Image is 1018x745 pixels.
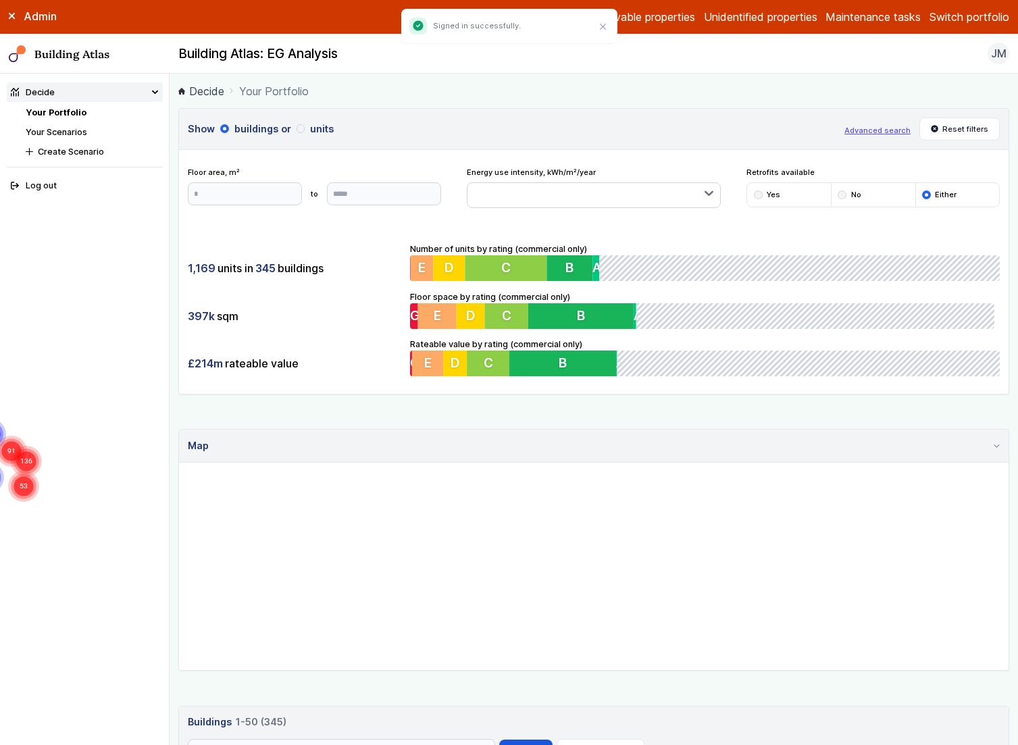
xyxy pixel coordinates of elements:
span: Your Portfolio [239,83,309,99]
span: JM [991,45,1007,61]
button: E [410,255,433,281]
span: C [503,307,512,324]
a: Maintenance tasks [825,9,921,25]
span: 397k [188,309,215,324]
span: G [410,307,420,324]
summary: Decide [7,82,163,102]
button: B [529,303,636,329]
summary: Map [179,430,1009,463]
button: Advanced search [844,125,911,136]
button: E [417,303,457,329]
span: D [444,260,453,276]
p: Signed in successfully. [433,20,521,31]
span: C [501,260,511,276]
a: Your Portfolio [26,107,86,118]
span: E [434,307,441,324]
button: B [546,255,592,281]
button: A [636,303,638,329]
span: B [559,355,567,371]
span: 1,169 [188,261,215,276]
button: Switch portfolio [930,9,1009,25]
h3: Buildings [188,715,1000,729]
button: G [410,303,418,329]
span: D [450,355,459,371]
img: main-0bbd2752.svg [9,45,26,63]
button: JM [988,43,1009,64]
div: units in buildings [188,255,401,281]
span: C [483,355,492,371]
button: Close [594,18,612,36]
div: sqm [188,303,401,329]
div: Floor space by rating (commercial only) [410,290,1000,330]
button: C [465,255,546,281]
form: to [188,182,441,205]
button: D [443,351,467,376]
button: B [509,351,616,376]
button: Log out [7,176,163,196]
h3: Show [188,122,836,136]
span: A [616,355,625,371]
span: B [578,307,586,324]
span: 345 [255,261,276,276]
button: A [616,351,617,376]
span: D [466,307,476,324]
button: C [485,303,529,329]
button: E [411,351,442,376]
h2: Building Atlas: EG Analysis [178,45,338,63]
span: E [424,355,431,371]
span: A [592,260,601,276]
button: C [467,351,509,376]
span: Retrofits available [746,167,1000,178]
a: Decide [178,83,224,99]
div: rateable value [188,351,401,376]
div: Rateable value by rating (commercial only) [410,338,1000,377]
div: Number of units by rating (commercial only) [410,242,1000,282]
span: B [565,260,574,276]
button: A [592,255,599,281]
a: Unresolvable properties [577,9,695,25]
div: Floor area, m² [188,167,441,205]
span: £214m [188,356,223,371]
button: D [457,303,485,329]
button: D [433,255,465,281]
div: Energy use intensity, kWh/m²/year [467,167,720,208]
span: 1-50 (345) [236,715,286,729]
span: E [418,260,426,276]
a: Unidentified properties [704,9,817,25]
div: Decide [11,86,55,99]
a: Your Scenarios [26,127,87,137]
button: G [410,351,412,376]
span: G [410,355,420,371]
button: Reset filters [919,118,1000,140]
span: A [636,307,644,324]
button: Create Scenario [22,142,163,161]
